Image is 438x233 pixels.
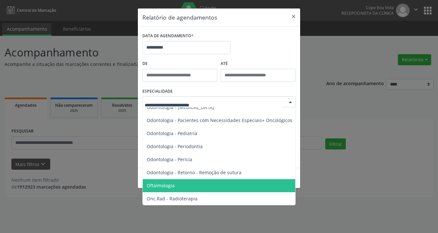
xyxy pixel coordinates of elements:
label: ESPECIALIDADE [142,86,173,97]
span: Onc.Rad - Radioterapia [147,195,197,202]
label: De [142,59,217,69]
span: Oftalmologia [147,182,175,189]
span: Odontologia - Retorno - Remoção de sutura [147,169,241,176]
button: Close [287,8,300,24]
label: ATÉ [221,59,296,69]
span: Odontologia - [MEDICAL_DATA] [147,104,214,110]
h5: Relatório de agendamentos [142,13,217,22]
span: Odontologia - Pediatria [147,130,197,136]
span: Odontologia - Perícia [147,156,192,163]
span: Odontologia - Periodontia [147,143,203,149]
span: Odontologia - Pacientes com Necessidades Especiais+ Oncológicos [147,117,292,123]
label: DATA DE AGENDAMENTO [142,31,194,41]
